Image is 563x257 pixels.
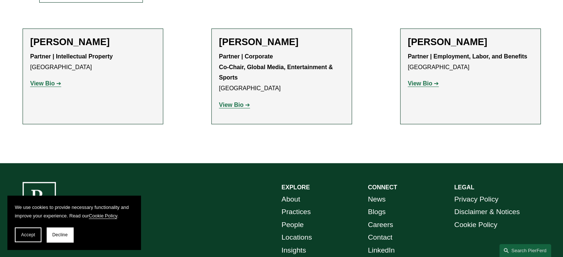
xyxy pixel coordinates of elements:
p: [GEOGRAPHIC_DATA] [219,51,344,94]
a: People [282,219,304,231]
button: Accept [15,227,41,242]
a: Disclaimer & Notices [454,206,520,219]
strong: Partner | Employment, Labor, and Benefits [408,53,527,60]
a: View Bio [30,80,61,87]
a: LinkedIn [368,244,395,257]
p: We use cookies to provide necessary functionality and improve your experience. Read our . [15,203,133,220]
a: View Bio [408,80,439,87]
strong: View Bio [408,80,432,87]
a: Cookie Policy [89,213,117,219]
a: About [282,193,300,206]
a: Cookie Policy [454,219,497,231]
a: Careers [368,219,393,231]
h2: [PERSON_NAME] [219,36,344,48]
button: Decline [47,227,73,242]
a: View Bio [219,102,250,108]
a: Practices [282,206,311,219]
a: News [368,193,386,206]
p: [GEOGRAPHIC_DATA] [408,51,533,73]
a: Contact [368,231,392,244]
a: Search this site [499,244,551,257]
a: Privacy Policy [454,193,498,206]
strong: Partner | Corporate Co-Chair, Global Media, Entertainment & Sports [219,53,335,81]
a: Blogs [368,206,386,219]
section: Cookie banner [7,196,141,250]
strong: Partner | Intellectual Property [30,53,113,60]
p: [GEOGRAPHIC_DATA] [30,51,155,73]
strong: View Bio [219,102,244,108]
a: Locations [282,231,312,244]
span: Decline [52,232,68,237]
a: Insights [282,244,306,257]
h2: [PERSON_NAME] [30,36,155,48]
strong: LEGAL [454,184,474,190]
strong: CONNECT [368,184,397,190]
strong: EXPLORE [282,184,310,190]
strong: View Bio [30,80,55,87]
h2: [PERSON_NAME] [408,36,533,48]
span: Accept [21,232,35,237]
